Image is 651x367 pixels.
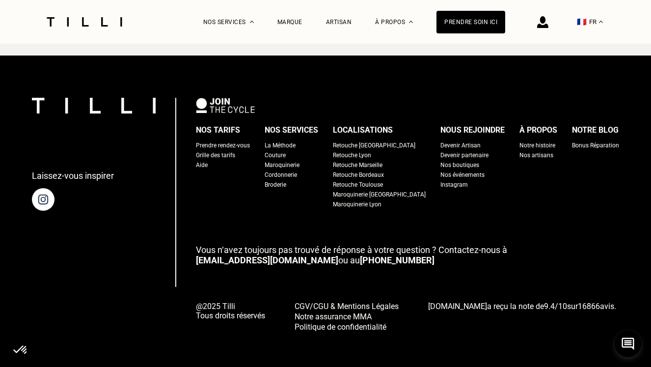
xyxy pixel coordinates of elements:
[43,17,126,27] img: Logo du service de couturière Tilli
[333,170,384,180] a: Retouche Bordeaux
[360,255,434,265] a: [PHONE_NUMBER]
[265,141,296,150] a: La Méthode
[544,302,555,311] span: 9.4
[333,123,393,138] div: Localisations
[265,160,299,170] a: Maroquinerie
[578,302,600,311] span: 16866
[409,21,413,23] img: Menu déroulant à propos
[572,141,619,150] a: Bonus Réparation
[295,322,386,332] span: Politique de confidentialité
[519,150,553,160] a: Nos artisans
[277,19,302,26] a: Marque
[440,123,505,138] div: Nous rejoindre
[599,21,603,23] img: menu déroulant
[440,150,488,160] a: Devenir partenaire
[196,245,507,255] span: Vous n‘avez toujours pas trouvé de réponse à votre question ? Contactez-nous à
[333,160,382,170] a: Retouche Marseille
[333,190,426,199] a: Maroquinerie [GEOGRAPHIC_DATA]
[326,19,352,26] a: Artisan
[428,302,487,311] span: [DOMAIN_NAME]
[519,141,555,150] a: Notre histoire
[440,180,468,190] a: Instagram
[537,16,548,28] img: icône connexion
[428,302,616,311] span: a reçu la note de sur avis.
[196,141,250,150] a: Prendre rendez-vous
[333,199,381,209] a: Maroquinerie Lyon
[440,141,481,150] a: Devenir Artisan
[295,311,399,321] a: Notre assurance MMA
[295,312,372,321] span: Notre assurance MMA
[196,245,619,265] p: ou au
[196,302,265,311] span: @2025 Tilli
[196,311,265,320] span: Tous droits réservés
[250,21,254,23] img: Menu déroulant
[519,123,557,138] div: À propos
[32,98,156,113] img: logo Tilli
[32,188,54,211] img: page instagram de Tilli une retoucherie à domicile
[196,123,240,138] div: Nos tarifs
[265,170,297,180] a: Cordonnerie
[295,301,399,311] a: CGV/CGU & Mentions Légales
[265,150,286,160] a: Couture
[572,123,619,138] div: Notre blog
[196,150,235,160] a: Grille des tarifs
[440,160,479,170] a: Nos boutiques
[196,255,338,265] a: [EMAIL_ADDRESS][DOMAIN_NAME]
[333,180,383,190] a: Retouche Toulouse
[436,11,505,33] a: Prendre soin ici
[196,160,208,170] a: Aide
[295,321,399,332] a: Politique de confidentialité
[333,141,415,150] a: Retouche [GEOGRAPHIC_DATA]
[32,170,114,181] p: Laissez-vous inspirer
[440,170,485,180] a: Nos événements
[196,98,255,113] img: logo Join The Cycle
[295,302,399,311] span: CGV/CGU & Mentions Légales
[265,180,286,190] a: Broderie
[558,302,567,311] span: 10
[544,302,567,311] span: /
[265,123,318,138] div: Nos services
[333,150,371,160] a: Retouche Lyon
[577,17,587,27] span: 🇫🇷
